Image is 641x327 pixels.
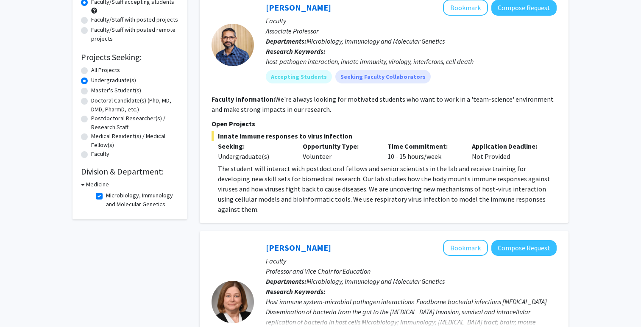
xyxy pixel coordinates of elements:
[266,242,331,253] a: [PERSON_NAME]
[91,66,120,75] label: All Projects
[91,86,141,95] label: Master's Student(s)
[443,240,488,256] button: Add Sarah D'Orazio to Bookmarks
[91,132,178,150] label: Medical Resident(s) / Medical Fellow(s)
[266,256,557,266] p: Faculty
[91,25,178,43] label: Faculty/Staff with posted remote projects
[91,150,109,158] label: Faculty
[266,277,307,285] b: Departments:
[266,26,557,36] p: Associate Professor
[472,141,544,151] p: Application Deadline:
[91,76,136,85] label: Undergraduate(s)
[266,2,331,13] a: [PERSON_NAME]
[218,163,557,214] p: The student will interact with postdoctoral fellows and senior scientists in the lab and receive ...
[106,191,176,209] label: Microbiology, Immunology and Molecular Genetics
[91,15,178,24] label: Faculty/Staff with posted projects
[91,96,178,114] label: Doctoral Candidate(s) (PhD, MD, DMD, PharmD, etc.)
[212,95,275,103] b: Faculty Information:
[81,52,178,62] h2: Projects Seeking:
[296,141,381,161] div: Volunteer
[266,56,557,67] div: host-pathogen interaction, innate immunity, virology, interferons, cell death
[218,141,290,151] p: Seeking:
[335,70,431,83] mat-chip: Seeking Faculty Collaborators
[86,180,109,189] h3: Medicine
[266,37,307,45] b: Departments:
[6,289,36,321] iframe: Chat
[91,114,178,132] label: Postdoctoral Researcher(s) / Research Staff
[381,141,466,161] div: 10 - 15 hours/week
[266,266,557,276] p: Professor and Vice Chair for Education
[212,119,557,129] p: Open Projects
[81,166,178,177] h2: Division & Department:
[465,141,550,161] div: Not Provided
[307,277,445,285] span: Microbiology, Immunology and Molecular Genetics
[266,16,557,26] p: Faculty
[212,95,554,114] fg-read-more: We're always looking for motivated students who want to work in a 'team-science' environment and ...
[307,37,445,45] span: Microbiology, Immunology and Molecular Genetics
[266,47,326,55] b: Research Keywords:
[218,151,290,161] div: Undergraduate(s)
[212,131,557,141] span: Innate immune responses to virus infection
[266,287,326,296] b: Research Keywords:
[303,141,375,151] p: Opportunity Type:
[491,240,557,256] button: Compose Request to Sarah D'Orazio
[266,70,332,83] mat-chip: Accepting Students
[387,141,460,151] p: Time Commitment:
